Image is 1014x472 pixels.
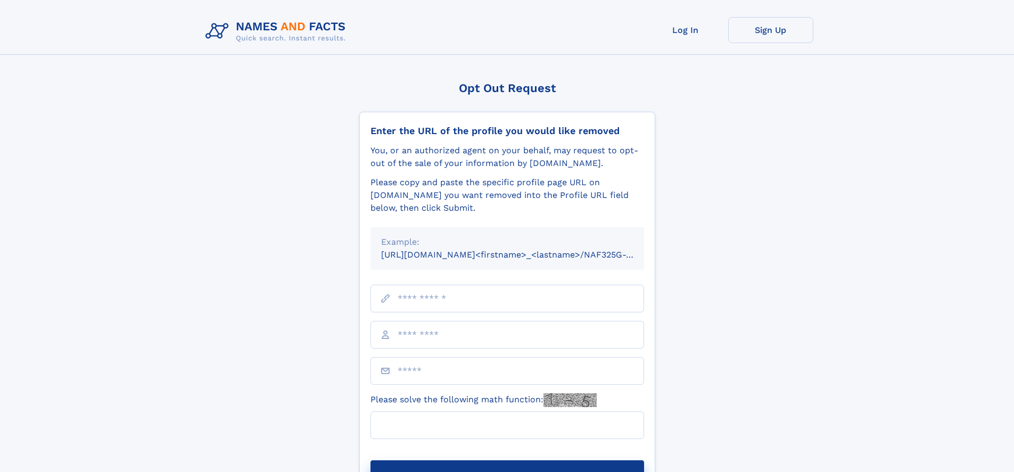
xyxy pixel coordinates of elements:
[728,17,813,43] a: Sign Up
[370,144,644,170] div: You, or an authorized agent on your behalf, may request to opt-out of the sale of your informatio...
[201,17,355,46] img: Logo Names and Facts
[370,176,644,214] div: Please copy and paste the specific profile page URL on [DOMAIN_NAME] you want removed into the Pr...
[370,393,597,407] label: Please solve the following math function:
[370,125,644,137] div: Enter the URL of the profile you would like removed
[359,81,655,95] div: Opt Out Request
[643,17,728,43] a: Log In
[381,250,664,260] small: [URL][DOMAIN_NAME]<firstname>_<lastname>/NAF325G-xxxxxxxx
[381,236,633,249] div: Example:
